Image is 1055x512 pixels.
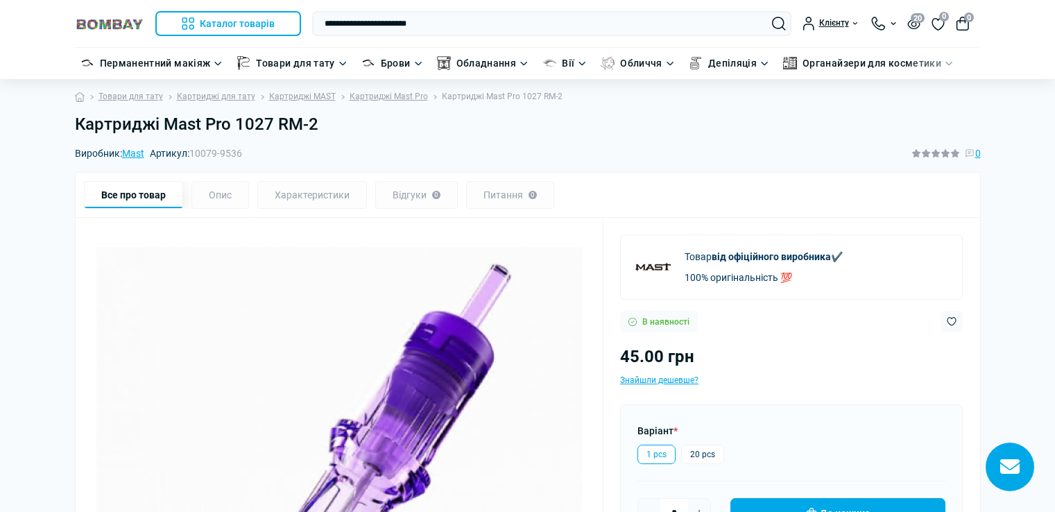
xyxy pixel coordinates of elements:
[620,56,662,71] a: Обличчя
[911,13,925,23] span: 20
[98,90,163,103] a: Товари для тату
[428,90,563,103] li: Картриджі Mast Pro 1027 RM-2
[620,311,698,332] div: В наявності
[150,148,242,158] span: Артикул:
[80,56,94,70] img: Перманентний макіяж
[772,17,786,31] button: Search
[350,90,428,103] a: Картриджі Mast Pro
[189,148,242,159] span: 10079-9536
[685,270,843,285] p: 100% оригінальність 💯
[941,311,963,332] button: Wishlist button
[964,12,974,22] span: 0
[620,347,694,366] span: 45.00 грн
[708,56,757,71] a: Депіляція
[100,56,211,71] a: Перманентний макіяж
[269,90,336,103] a: Картриджі MAST
[84,181,183,209] div: Все про товар
[685,249,843,264] p: Товар ✔️
[681,445,724,464] label: 20 pcs
[256,56,334,71] a: Товари для тату
[237,56,250,70] img: Товари для тату
[637,423,678,438] label: Варіант
[75,148,144,158] span: Виробник:
[632,246,674,288] img: Mast
[456,56,517,71] a: Обладнання
[437,56,451,70] img: Обладнання
[466,181,554,209] div: Питання
[689,56,703,70] img: Депіляція
[122,148,144,159] a: Mast
[783,56,797,70] img: Органайзери для косметики
[712,251,831,262] b: від офіційного виробника
[939,12,949,22] span: 0
[562,56,574,71] a: Вії
[956,17,970,31] button: 0
[932,16,945,31] a: 0
[620,375,698,385] span: Знайшли дешевше?
[381,56,411,71] a: Брови
[361,56,375,70] img: Брови
[375,181,458,209] div: Відгуки
[155,11,302,36] button: Каталог товарів
[907,17,920,29] button: 20
[975,146,981,161] span: 0
[75,79,981,114] nav: breadcrumb
[75,114,981,135] h1: Картриджі Mast Pro 1027 RM-2
[177,90,255,103] a: Картриджі для тату
[75,17,144,31] img: BOMBAY
[542,56,556,70] img: Вії
[637,445,676,464] label: 1 pcs
[191,181,249,209] div: Опис
[803,56,941,71] a: Органайзери для косметики
[601,56,615,70] img: Обличчя
[257,181,367,209] div: Характеристики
